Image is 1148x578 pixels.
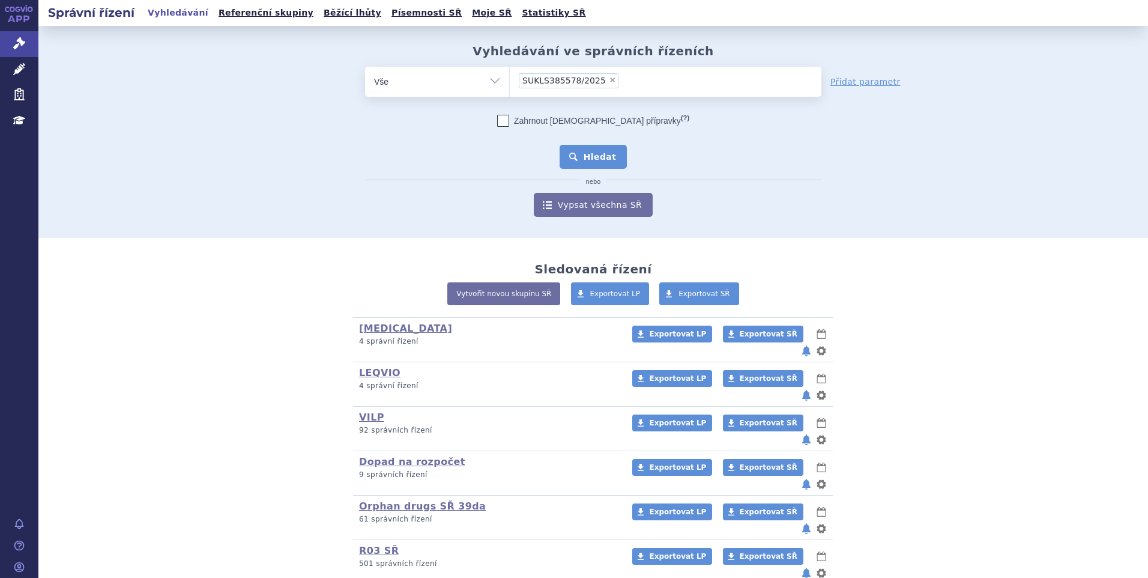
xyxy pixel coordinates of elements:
a: Orphan drugs SŘ 39da [359,500,486,512]
a: Exportovat LP [632,459,712,476]
a: Dopad na rozpočet [359,456,465,467]
button: notifikace [800,344,812,358]
a: Písemnosti SŘ [388,5,465,21]
a: Statistiky SŘ [518,5,589,21]
span: Exportovat LP [649,463,706,472]
button: lhůty [815,327,827,341]
input: SUKLS385578/2025 [622,73,629,88]
span: Exportovat SŘ [740,552,797,561]
span: Exportovat LP [649,419,706,427]
p: 9 správních řízení [359,470,617,480]
a: Exportovat SŘ [723,503,803,520]
button: nastavení [815,344,827,358]
a: Exportovat LP [571,282,650,305]
span: Exportovat SŘ [740,374,797,383]
span: Exportovat SŘ [678,290,730,298]
span: × [609,76,616,84]
label: Zahrnout [DEMOGRAPHIC_DATA] přípravky [497,115,689,127]
span: Exportovat LP [649,330,706,338]
a: [MEDICAL_DATA] [359,323,452,334]
a: Exportovat SŘ [723,326,803,342]
button: nastavení [815,522,827,536]
button: notifikace [800,477,812,491]
p: 4 správní řízení [359,336,617,347]
button: notifikace [800,388,812,403]
abbr: (?) [681,114,689,122]
a: Vypsat všechna SŘ [534,193,653,217]
p: 4 správní řízení [359,381,617,391]
button: nastavení [815,477,827,491]
button: notifikace [800,433,812,447]
span: Exportovat SŘ [740,330,797,338]
a: Exportovat LP [632,370,712,387]
a: Referenční skupiny [215,5,317,21]
span: SUKLS385578/2025 [522,76,606,85]
button: nastavení [815,388,827,403]
a: Moje SŘ [468,5,515,21]
span: Exportovat SŘ [740,508,797,516]
button: lhůty [815,460,827,475]
a: Přidat parametr [830,76,901,88]
a: Vytvořit novou skupinu SŘ [447,282,560,305]
a: Exportovat SŘ [723,415,803,431]
a: Vyhledávání [144,5,212,21]
a: Exportovat SŘ [723,548,803,565]
span: Exportovat LP [649,508,706,516]
p: 61 správních řízení [359,514,617,525]
a: Exportovat LP [632,503,712,520]
a: Exportovat LP [632,415,712,431]
button: Hledat [560,145,627,169]
a: Exportovat SŘ [723,370,803,387]
button: lhůty [815,549,827,564]
button: lhůty [815,371,827,386]
p: 501 správních řízení [359,559,617,569]
button: lhůty [815,505,827,519]
a: LEQVIO [359,367,400,379]
a: VILP [359,412,384,423]
button: notifikace [800,522,812,536]
h2: Sledovaná řízení [534,262,651,276]
a: Běžící lhůty [320,5,385,21]
span: Exportovat LP [590,290,641,298]
span: Exportovat LP [649,374,706,383]
a: Exportovat SŘ [723,459,803,476]
button: nastavení [815,433,827,447]
p: 92 správních řízení [359,425,617,436]
i: nebo [580,178,607,186]
a: Exportovat SŘ [659,282,739,305]
h2: Správní řízení [38,4,144,21]
h2: Vyhledávání ve správních řízeních [473,44,714,58]
button: lhůty [815,416,827,430]
span: Exportovat LP [649,552,706,561]
span: Exportovat SŘ [740,463,797,472]
a: R03 SŘ [359,545,399,556]
a: Exportovat LP [632,548,712,565]
span: Exportovat SŘ [740,419,797,427]
a: Exportovat LP [632,326,712,342]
